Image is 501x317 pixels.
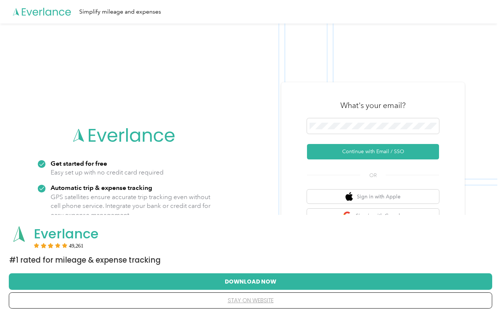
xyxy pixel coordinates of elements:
[51,159,107,167] strong: Get started for free
[340,100,406,111] h3: What's your email?
[34,243,84,248] div: Rating:5 stars
[9,224,29,244] img: App logo
[21,293,480,308] button: stay on website
[9,255,161,265] span: #1 Rated for Mileage & Expense Tracking
[79,7,161,17] div: Simplify mileage and expenses
[360,172,386,179] span: OR
[343,211,352,220] img: google logo
[69,244,84,248] span: User reviews count
[51,192,211,220] p: GPS satellites ensure accurate trip tracking even without cell phone service. Integrate your bank...
[307,209,439,223] button: google logoSign in with Google
[307,144,439,159] button: Continue with Email / SSO
[51,168,164,177] p: Easy set up with no credit card required
[307,190,439,204] button: apple logoSign in with Apple
[34,224,99,243] span: Everlance
[51,184,152,191] strong: Automatic trip & expense tracking
[345,192,353,201] img: apple logo
[21,274,480,289] button: Download Now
